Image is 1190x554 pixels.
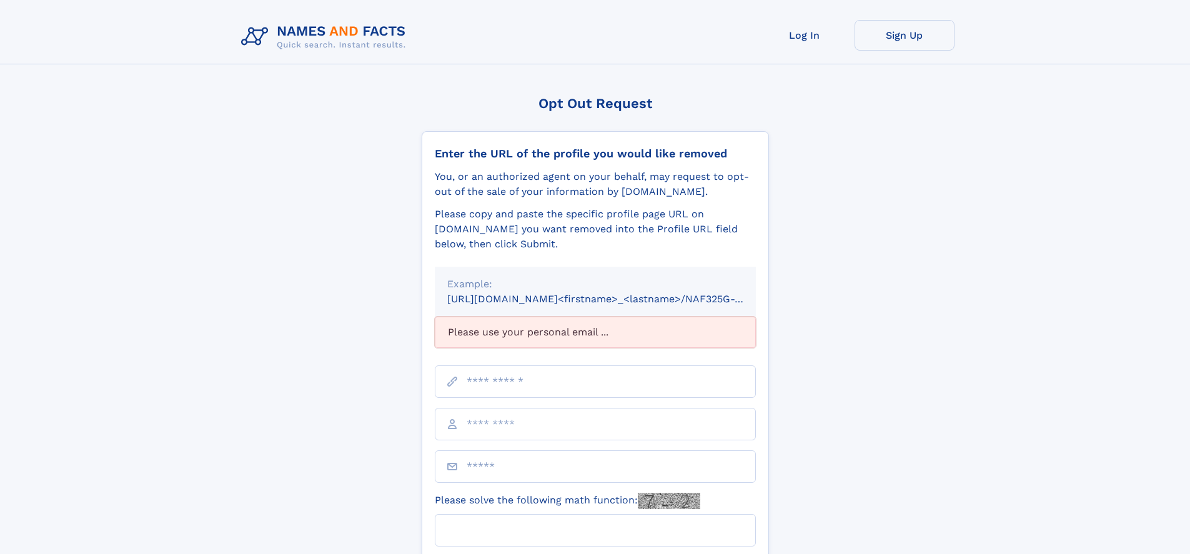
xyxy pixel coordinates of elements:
div: Opt Out Request [422,96,769,111]
div: Example: [447,277,743,292]
a: Log In [755,20,855,51]
div: Enter the URL of the profile you would like removed [435,147,756,161]
small: [URL][DOMAIN_NAME]<firstname>_<lastname>/NAF325G-xxxxxxxx [447,293,780,305]
div: Please copy and paste the specific profile page URL on [DOMAIN_NAME] you want removed into the Pr... [435,207,756,252]
div: You, or an authorized agent on your behalf, may request to opt-out of the sale of your informatio... [435,169,756,199]
a: Sign Up [855,20,954,51]
img: Logo Names and Facts [236,20,416,54]
label: Please solve the following math function: [435,493,700,509]
div: Please use your personal email ... [435,317,756,348]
